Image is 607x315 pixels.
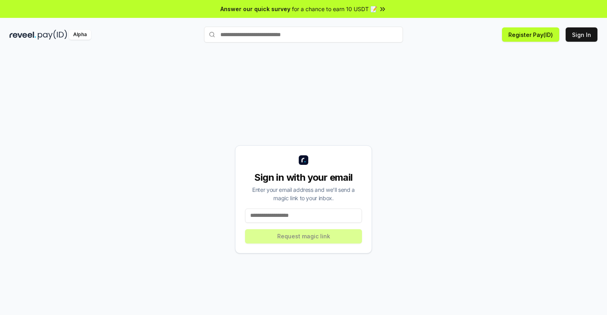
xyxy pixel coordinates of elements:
div: Enter your email address and we’ll send a magic link to your inbox. [245,186,362,202]
button: Sign In [566,27,597,42]
div: Alpha [69,30,91,40]
button: Register Pay(ID) [502,27,559,42]
div: Sign in with your email [245,171,362,184]
img: logo_small [299,155,308,165]
img: pay_id [38,30,67,40]
span: for a chance to earn 10 USDT 📝 [292,5,377,13]
span: Answer our quick survey [220,5,290,13]
img: reveel_dark [10,30,36,40]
